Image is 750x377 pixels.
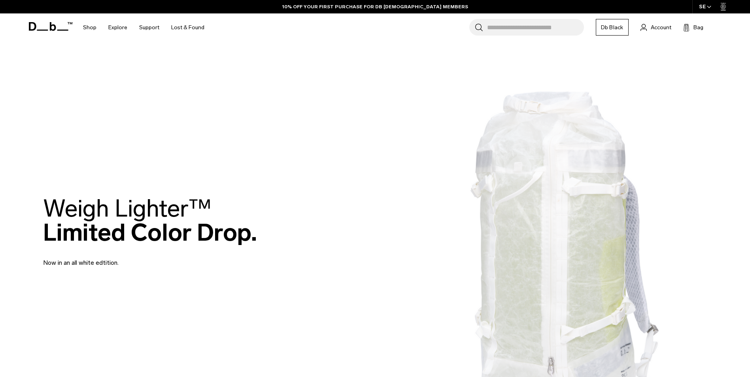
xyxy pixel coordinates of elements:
[77,13,210,41] nav: Main Navigation
[83,13,96,41] a: Shop
[139,13,159,41] a: Support
[43,249,233,268] p: Now in an all white edtition.
[683,23,703,32] button: Bag
[596,19,629,36] a: Db Black
[693,23,703,32] span: Bag
[108,13,127,41] a: Explore
[640,23,671,32] a: Account
[171,13,204,41] a: Lost & Found
[43,194,212,223] span: Weigh Lighter™
[43,196,257,245] h2: Limited Color Drop.
[282,3,468,10] a: 10% OFF YOUR FIRST PURCHASE FOR DB [DEMOGRAPHIC_DATA] MEMBERS
[651,23,671,32] span: Account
